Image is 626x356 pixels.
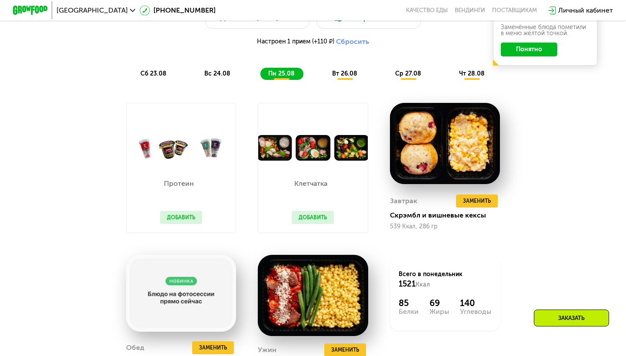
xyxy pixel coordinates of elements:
[399,298,419,308] div: 85
[160,211,202,224] button: Добавить
[204,70,230,77] span: вс 24.08
[292,211,334,224] button: Добавить
[336,37,369,46] button: Сбросить
[460,298,491,308] div: 140
[332,70,357,77] span: вт 26.08
[430,308,449,315] div: Жиры
[534,310,609,326] div: Заказать
[558,5,613,16] div: Личный кабинет
[257,39,334,45] span: Настроен 1 прием (+110 ₽)
[399,270,491,289] div: Всего в понедельник
[140,70,166,77] span: сб 23.08
[456,194,498,208] button: Заменить
[463,197,491,205] span: Заменить
[140,5,216,16] a: [PHONE_NUMBER]
[390,211,507,220] div: Скрэмбл и вишневые кексы
[268,70,295,77] span: пн 25.08
[501,24,589,36] div: Заменённые блюда пометили в меню жёлтой точкой.
[126,341,144,354] div: Обед
[459,70,485,77] span: чт 28.08
[406,7,448,14] a: Качество еды
[399,279,416,289] span: 1521
[57,7,128,14] span: [GEOGRAPHIC_DATA]
[390,223,500,230] div: 539 Ккал, 286 гр
[416,281,430,288] span: Ккал
[199,343,227,352] span: Заменить
[501,43,557,56] button: Понятно
[292,180,330,187] p: Клетчатка
[399,308,419,315] div: Белки
[192,341,234,354] button: Заменить
[390,194,417,208] div: Завтрак
[160,180,198,187] p: Протеин
[492,7,537,14] div: поставщикам
[460,308,491,315] div: Углеводы
[430,298,449,308] div: 69
[395,70,421,77] span: ср 27.08
[455,7,485,14] a: Вендинги
[331,346,359,354] span: Заменить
